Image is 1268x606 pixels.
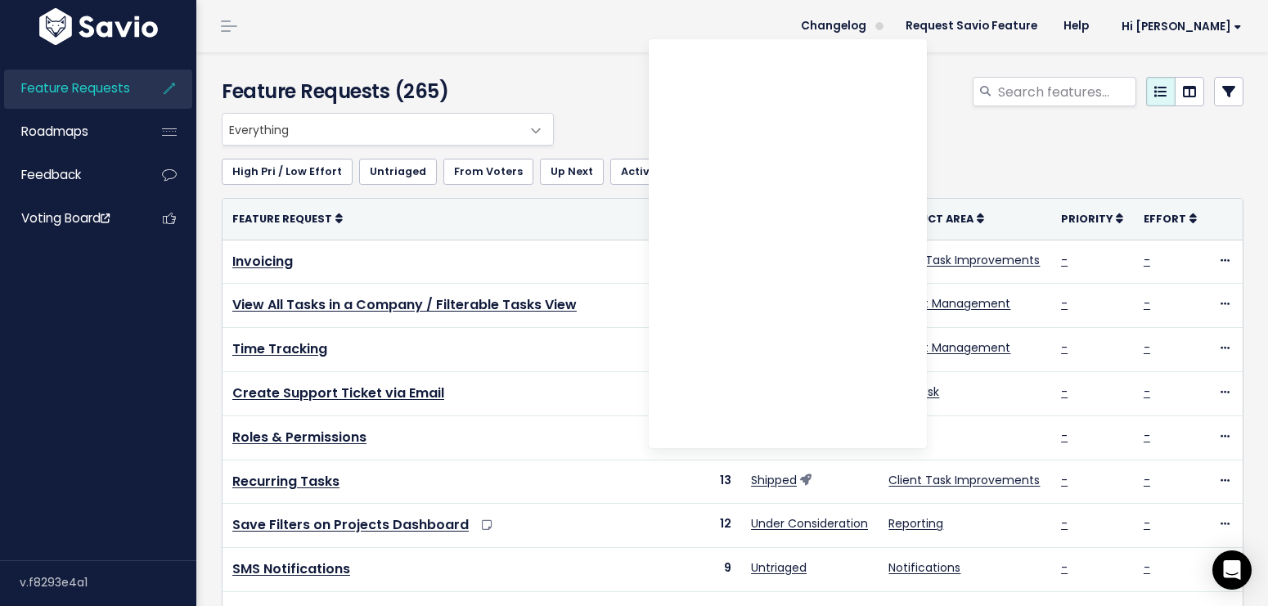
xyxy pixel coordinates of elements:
a: Time Tracking [232,339,327,358]
a: Effort [1144,210,1197,227]
a: Shipped [751,472,797,488]
a: Invoicing [232,252,293,271]
a: Up Next [540,159,604,185]
a: High Pri / Low Effort [222,159,353,185]
a: - [1144,295,1150,312]
img: logo-white.9d6f32f41409.svg [35,8,162,45]
div: Open Intercom Messenger [1212,550,1252,590]
a: - [1144,384,1150,400]
td: 13 [651,460,741,504]
a: Client Task Improvements [888,472,1040,488]
span: Roadmaps [21,123,88,140]
a: - [1144,339,1150,356]
span: Voting Board [21,209,110,227]
span: Effort [1144,212,1186,226]
a: Request Savio Feature [893,14,1050,38]
a: - [1061,428,1068,444]
a: Save Filters on Projects Dashboard [232,515,469,534]
h4: Feature Requests (265) [222,77,546,106]
a: - [1144,472,1150,488]
a: SMS Notifications [232,559,350,578]
span: Hi [PERSON_NAME] [1122,20,1242,33]
a: - [1061,295,1068,312]
a: Voting Board [4,200,136,237]
ul: Filter feature requests [222,159,1243,185]
a: Project Management [888,295,1010,312]
a: Untriaged [751,559,807,576]
span: Changelog [801,20,866,32]
a: - [1144,559,1150,576]
a: Roadmaps [4,113,136,150]
a: Feedback [4,156,136,194]
a: Active [610,159,667,185]
span: Feature Requests [21,79,130,97]
span: Everything [222,113,554,146]
td: 12 [651,504,741,548]
a: Feature Requests [4,70,136,107]
a: Product Area [888,210,984,227]
a: - [1144,515,1150,532]
a: Create Support Ticket via Email [232,384,444,402]
a: Notifications [888,559,960,576]
a: - [1144,428,1150,444]
span: Everything [223,114,520,145]
a: Client Task Improvements [888,252,1040,268]
span: Feedback [21,166,81,183]
a: Under Consideration [751,515,868,532]
a: From Voters [443,159,533,185]
a: Project Management [888,339,1010,356]
div: v.f8293e4a1 [20,561,196,604]
a: Reporting [888,515,943,532]
a: - [1061,515,1068,532]
a: - [1144,252,1150,268]
span: Product Area [888,212,973,226]
a: Priority [1061,210,1123,227]
a: - [1061,384,1068,400]
a: - [1061,252,1068,268]
input: Search features... [996,77,1136,106]
td: 9 [651,548,741,592]
a: - [1061,559,1068,576]
a: Roles & Permissions [232,428,366,447]
a: Feature Request [232,210,343,227]
a: - [1061,339,1068,356]
a: Untriaged [359,159,437,185]
a: - [1061,472,1068,488]
a: View All Tasks in a Company / Filterable Tasks View [232,295,577,314]
a: Recurring Tasks [232,472,339,491]
span: Priority [1061,212,1113,226]
a: Help [1050,14,1102,38]
a: Hi [PERSON_NAME] [1102,14,1255,39]
span: Feature Request [232,212,332,226]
